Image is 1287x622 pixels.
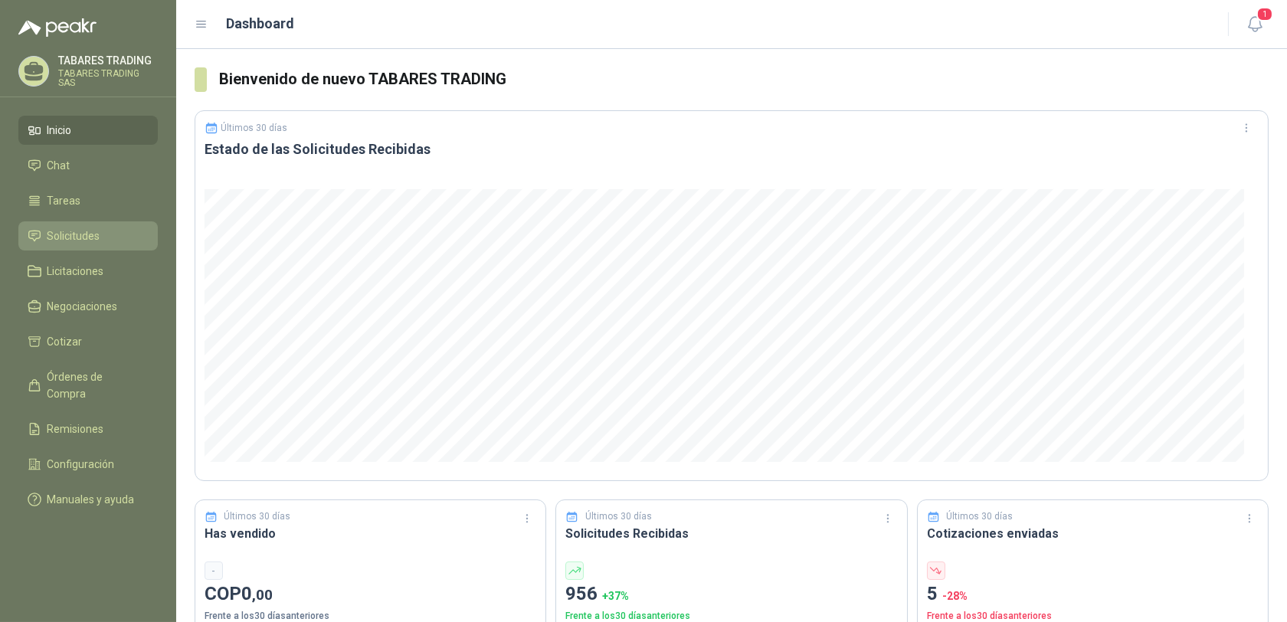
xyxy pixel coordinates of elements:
h3: Cotizaciones enviadas [927,524,1259,543]
a: Órdenes de Compra [18,362,158,408]
h3: Solicitudes Recibidas [565,524,897,543]
a: Cotizar [18,327,158,356]
span: Configuración [47,456,115,473]
span: + 37 % [602,590,629,602]
span: Negociaciones [47,298,118,315]
span: -28 % [942,590,968,602]
span: Inicio [47,122,72,139]
p: 956 [565,580,897,609]
div: - [205,561,223,580]
p: Últimos 30 días [221,123,288,133]
a: Manuales y ayuda [18,485,158,514]
span: Chat [47,157,70,174]
a: Solicitudes [18,221,158,250]
span: Licitaciones [47,263,104,280]
p: Últimos 30 días [585,509,652,524]
span: Manuales y ayuda [47,491,135,508]
h1: Dashboard [227,13,295,34]
span: ,00 [252,586,273,604]
a: Licitaciones [18,257,158,286]
a: Chat [18,151,158,180]
h3: Estado de las Solicitudes Recibidas [205,140,1259,159]
span: Tareas [47,192,81,209]
span: Remisiones [47,421,104,437]
p: Últimos 30 días [224,509,291,524]
a: Inicio [18,116,158,145]
p: COP [205,580,536,609]
h3: Bienvenido de nuevo TABARES TRADING [219,67,1269,91]
p: 5 [927,580,1259,609]
img: Logo peakr [18,18,97,37]
span: Cotizar [47,333,83,350]
a: Negociaciones [18,292,158,321]
span: 1 [1256,7,1273,21]
a: Tareas [18,186,158,215]
h3: Has vendido [205,524,536,543]
span: Solicitudes [47,228,100,244]
button: 1 [1241,11,1269,38]
span: 0 [241,583,273,604]
p: Últimos 30 días [946,509,1013,524]
p: TABARES TRADING SAS [58,69,158,87]
a: Configuración [18,450,158,479]
p: TABARES TRADING [58,55,158,66]
a: Remisiones [18,414,158,444]
span: Órdenes de Compra [47,368,143,402]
